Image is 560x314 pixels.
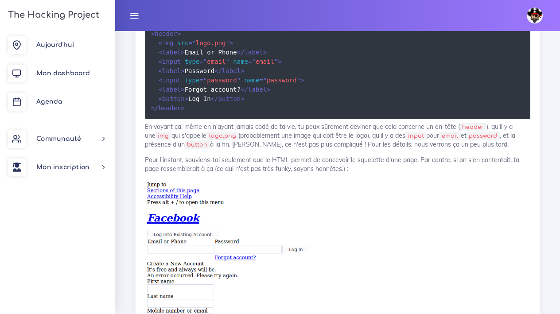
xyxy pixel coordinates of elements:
span: > [241,95,244,102]
span: img [159,39,174,47]
span: </ [151,105,159,112]
span: < [151,30,155,37]
span: button [211,95,241,102]
span: " [226,58,229,65]
span: Mon dashboard [36,70,90,77]
span: Mon inscription [36,164,89,171]
span: label [214,67,241,74]
span: label [159,49,181,56]
span: type [185,77,200,84]
span: Communauté [36,136,81,142]
span: > [300,77,304,84]
span: < [159,49,162,56]
span: </ [241,86,248,93]
span: > [263,49,267,56]
p: Pour l'instant, souviens-toi seulement que le HTML permet de concevoir le squelette d'une page. P... [145,155,530,174]
span: > [267,86,270,93]
span: Agenda [36,98,62,105]
span: > [181,86,184,93]
span: name [233,58,248,65]
span: < [159,77,162,84]
span: email [199,58,229,65]
span: < [159,86,162,93]
span: < [159,39,162,47]
span: > [278,58,282,65]
span: logo.png [188,39,229,47]
span: " [226,39,229,47]
span: = [199,58,203,65]
code: password [467,132,500,140]
span: = [199,77,203,84]
code: email [439,132,460,140]
span: input [159,58,181,65]
h3: The Hacking Project [5,10,99,20]
span: " [203,58,207,65]
code: logo.png [206,132,238,140]
span: " [203,77,207,84]
span: > [241,67,244,74]
span: " [237,77,241,84]
span: name [245,77,260,84]
span: password [199,77,241,84]
span: > [177,30,181,37]
code: Email or Phone Password Forgot account? Log In [151,29,304,113]
span: email [248,58,278,65]
span: > [229,39,233,47]
code: header [460,123,486,132]
span: label [237,49,263,56]
span: password [259,77,300,84]
span: input [159,77,181,84]
span: </ [237,49,245,56]
span: = [259,77,263,84]
span: header [151,30,177,37]
span: label [241,86,267,93]
span: > [181,49,184,56]
span: header [151,105,181,112]
code: button [185,140,210,149]
span: label [159,86,181,93]
span: " [274,58,278,65]
span: button [159,95,185,102]
span: </ [211,95,218,102]
code: input [405,132,426,140]
p: En voyant ça, même en n'ayant jamais codé de ta vie, tu peux sûrement deviner que cela concerne u... [145,122,530,149]
span: > [181,105,184,112]
code: img [156,132,171,140]
span: src [177,39,188,47]
span: > [181,67,184,74]
span: < [159,67,162,74]
span: Aujourd'hui [36,42,74,48]
img: avatar [527,8,543,23]
span: > [185,95,188,102]
span: = [188,39,192,47]
span: < [159,58,162,65]
span: " [192,39,196,47]
span: = [248,58,252,65]
span: " [297,77,300,84]
span: label [159,67,181,74]
span: < [159,95,162,102]
span: </ [214,67,222,74]
span: " [252,58,255,65]
span: " [263,77,267,84]
span: type [185,58,200,65]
